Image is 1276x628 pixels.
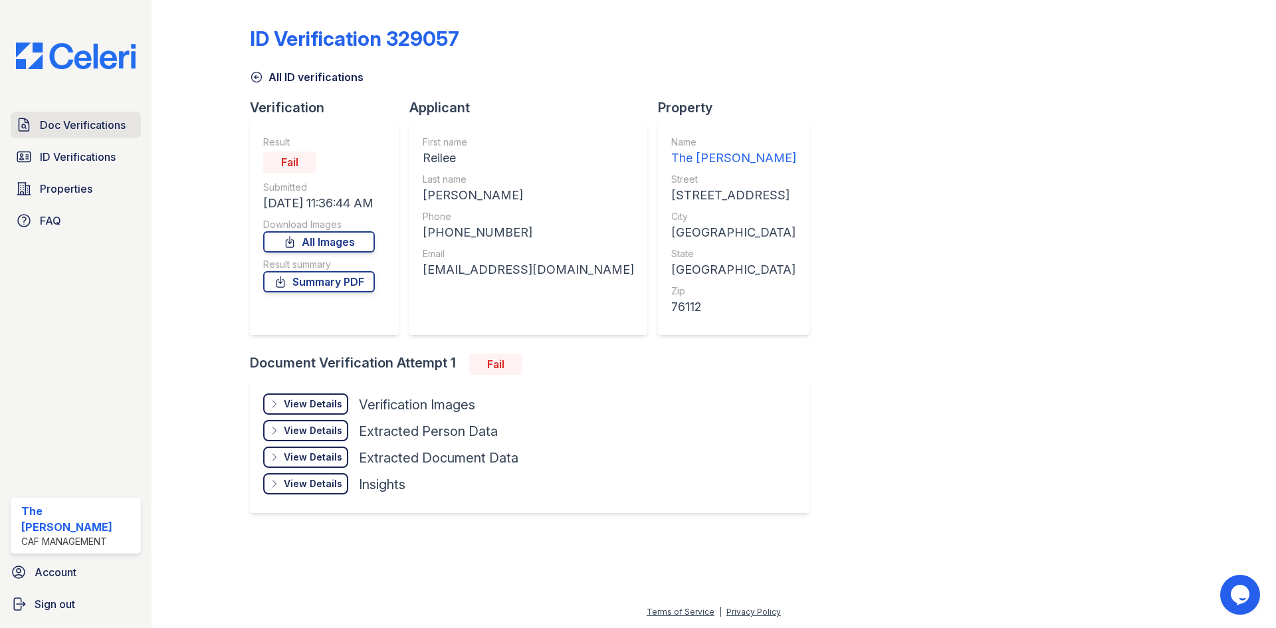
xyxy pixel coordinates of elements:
a: Terms of Service [647,607,714,617]
a: Name The [PERSON_NAME] [671,136,796,167]
div: Result [263,136,375,149]
div: Fail [263,152,316,173]
a: Account [5,559,146,585]
div: Verification Images [359,395,475,414]
div: [DATE] 11:36:44 AM [263,194,375,213]
div: View Details [284,451,342,464]
div: Download Images [263,218,375,231]
span: ID Verifications [40,149,116,165]
div: Applicant [409,98,658,117]
iframe: chat widget [1220,575,1263,615]
div: Fail [469,354,522,375]
div: [STREET_ADDRESS] [671,186,796,205]
div: Last name [423,173,634,186]
div: [EMAIL_ADDRESS][DOMAIN_NAME] [423,261,634,279]
div: Extracted Person Data [359,422,498,441]
div: Zip [671,284,796,298]
div: The [PERSON_NAME] [21,503,136,535]
div: [GEOGRAPHIC_DATA] [671,223,796,242]
div: CAF Management [21,535,136,548]
div: [PERSON_NAME] [423,186,634,205]
span: Doc Verifications [40,117,126,133]
a: Sign out [5,591,146,617]
div: Reilee [423,149,634,167]
div: The [PERSON_NAME] [671,149,796,167]
a: Privacy Policy [726,607,781,617]
span: Properties [40,181,92,197]
div: State [671,247,796,261]
div: View Details [284,397,342,411]
div: Name [671,136,796,149]
a: All Images [263,231,375,253]
a: All ID verifications [250,69,364,85]
span: FAQ [40,213,61,229]
div: Document Verification Attempt 1 [250,354,820,375]
div: ID Verification 329057 [250,27,459,51]
div: [GEOGRAPHIC_DATA] [671,261,796,279]
img: CE_Logo_Blue-a8612792a0a2168367f1c8372b55b34899dd931a85d93a1a3d3e32e68fde9ad4.png [5,43,146,69]
a: Properties [11,175,141,202]
div: Verification [250,98,409,117]
div: View Details [284,424,342,437]
div: [PHONE_NUMBER] [423,223,634,242]
div: Street [671,173,796,186]
div: Email [423,247,634,261]
div: Result summary [263,258,375,271]
a: Doc Verifications [11,112,141,138]
span: Account [35,564,76,580]
a: FAQ [11,207,141,234]
a: Summary PDF [263,271,375,292]
div: Phone [423,210,634,223]
div: | [719,607,722,617]
div: Insights [359,475,405,494]
div: City [671,210,796,223]
div: Extracted Document Data [359,449,518,467]
div: Property [658,98,820,117]
div: 76112 [671,298,796,316]
div: View Details [284,477,342,490]
a: ID Verifications [11,144,141,170]
div: Submitted [263,181,375,194]
span: Sign out [35,596,75,612]
div: First name [423,136,634,149]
